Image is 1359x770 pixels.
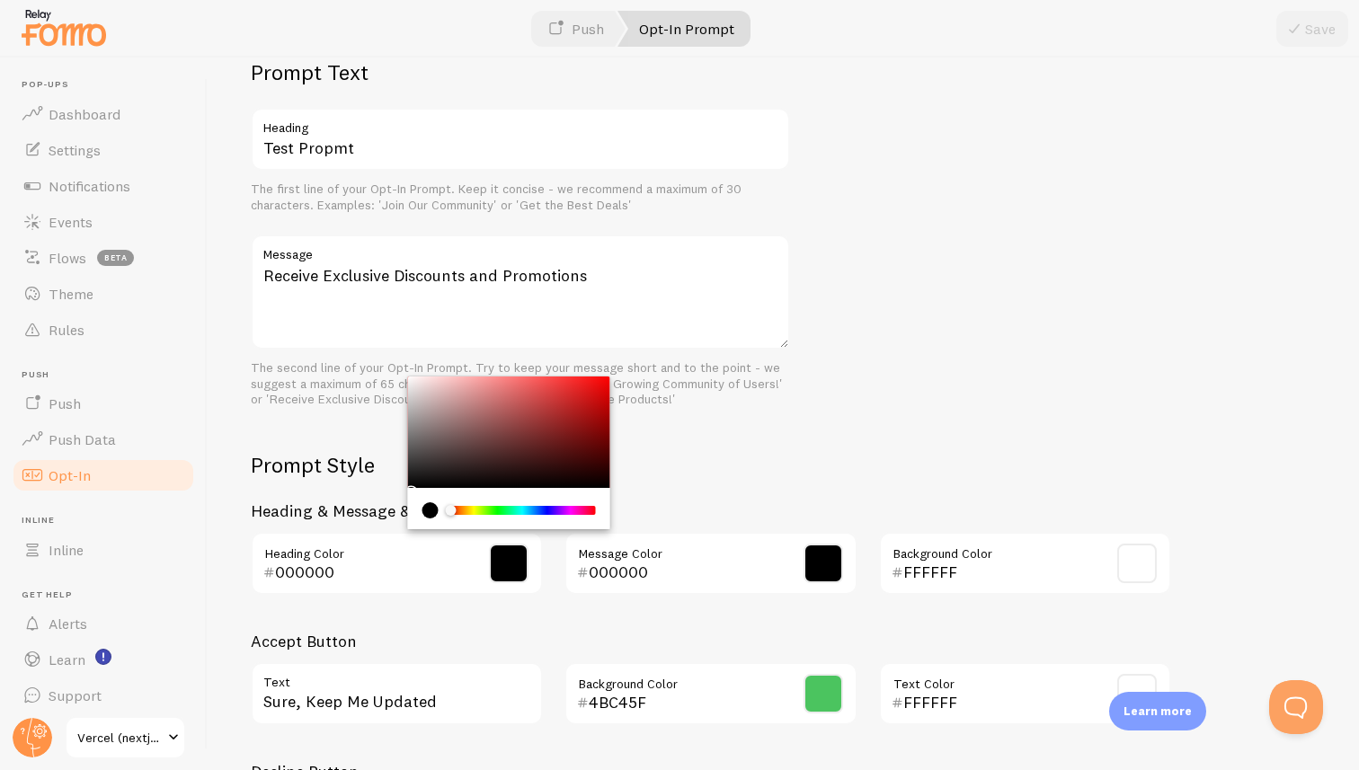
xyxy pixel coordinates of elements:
[77,727,163,748] span: Vercel (nextjs Boilerplate Three Xi 61)
[22,369,196,381] span: Push
[49,615,87,633] span: Alerts
[49,466,91,484] span: Opt-In
[11,385,196,421] a: Push
[22,515,196,527] span: Inline
[65,716,186,759] a: Vercel (nextjs Boilerplate Three Xi 61)
[251,451,1171,479] h2: Prompt Style
[22,589,196,601] span: Get Help
[11,421,196,457] a: Push Data
[251,631,1171,651] h3: Accept Button
[49,651,85,668] span: Learn
[49,686,102,704] span: Support
[11,312,196,348] a: Rules
[11,457,196,493] a: Opt-In
[1269,680,1323,734] iframe: Help Scout Beacon - Open
[22,79,196,91] span: Pop-ups
[97,250,134,266] span: beta
[19,4,109,50] img: fomo-relay-logo-orange.svg
[49,105,120,123] span: Dashboard
[11,532,196,568] a: Inline
[49,430,116,448] span: Push Data
[251,360,790,408] div: The second line of your Opt-In Prompt. Try to keep your message short and to the point - we sugge...
[1109,692,1206,730] div: Learn more
[11,642,196,677] a: Learn
[49,394,81,412] span: Push
[49,213,93,231] span: Events
[11,168,196,204] a: Notifications
[11,96,196,132] a: Dashboard
[11,276,196,312] a: Theme
[49,141,101,159] span: Settings
[49,285,93,303] span: Theme
[95,649,111,665] svg: <p>Watch New Feature Tutorials!</p>
[251,662,543,693] label: Text
[49,321,84,339] span: Rules
[251,181,790,213] div: The first line of your Opt-In Prompt. Keep it concise - we recommend a maximum of 30 characters. ...
[49,177,130,195] span: Notifications
[49,541,84,559] span: Inline
[11,204,196,240] a: Events
[251,58,790,86] h2: Prompt Text
[251,500,1171,521] h3: Heading & Message & Background
[408,376,610,529] div: Chrome color picker
[11,240,196,276] a: Flows beta
[1124,703,1192,720] p: Learn more
[11,132,196,168] a: Settings
[49,249,86,267] span: Flows
[11,677,196,713] a: Support
[251,235,790,265] label: Message
[422,502,439,518] div: current color is #000000
[251,108,790,138] label: Heading
[11,606,196,642] a: Alerts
